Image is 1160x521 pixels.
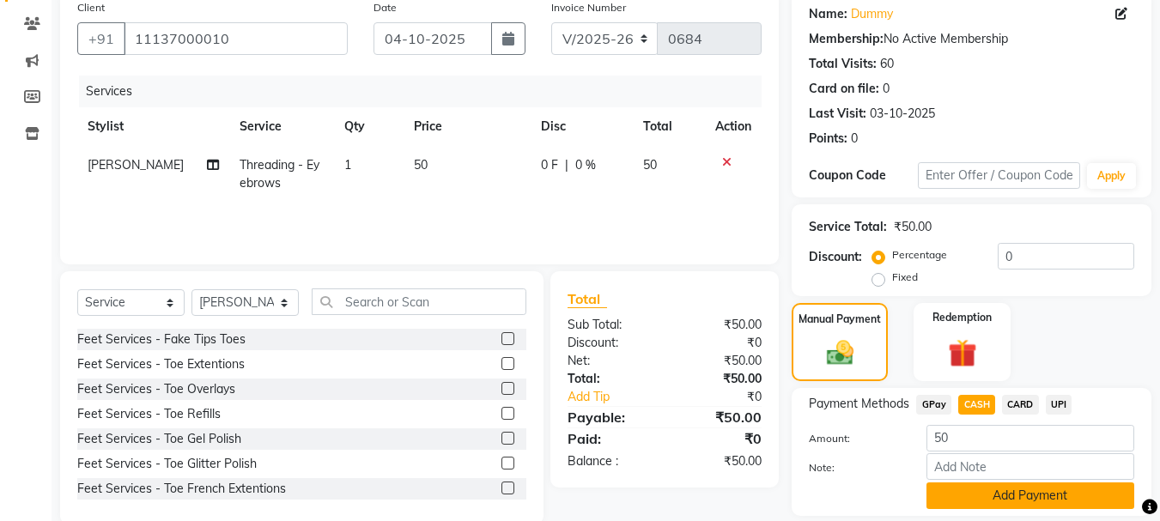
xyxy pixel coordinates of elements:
[555,334,665,352] div: Discount:
[809,5,847,23] div: Name:
[555,407,665,427] div: Payable:
[1087,163,1136,189] button: Apply
[404,107,531,146] th: Price
[1002,395,1039,415] span: CARD
[958,395,995,415] span: CASH
[665,407,774,427] div: ₹50.00
[344,157,351,173] span: 1
[818,337,862,368] img: _cash.svg
[926,453,1134,480] input: Add Note
[916,395,951,415] span: GPay
[77,455,257,473] div: Feet Services - Toe Glitter Polish
[665,452,774,470] div: ₹50.00
[555,452,665,470] div: Balance :
[531,107,633,146] th: Disc
[883,80,890,98] div: 0
[809,248,862,266] div: Discount:
[809,105,866,123] div: Last Visit:
[809,30,884,48] div: Membership:
[705,107,762,146] th: Action
[870,105,935,123] div: 03-10-2025
[851,130,858,148] div: 0
[665,352,774,370] div: ₹50.00
[77,107,229,146] th: Stylist
[809,80,879,98] div: Card on file:
[77,330,246,348] div: Feet Services - Fake Tips Toes
[77,480,286,498] div: Feet Services - Toe French Extentions
[939,336,986,371] img: _gift.svg
[683,388,775,406] div: ₹0
[796,460,913,476] label: Note:
[77,380,235,398] div: Feet Services - Toe Overlays
[312,288,526,315] input: Search or Scan
[79,76,774,107] div: Services
[796,431,913,446] label: Amount:
[240,157,319,191] span: Threading - Eyebrows
[555,316,665,334] div: Sub Total:
[809,30,1134,48] div: No Active Membership
[541,156,558,174] span: 0 F
[643,157,657,173] span: 50
[809,395,909,413] span: Payment Methods
[414,157,428,173] span: 50
[88,157,184,173] span: [PERSON_NAME]
[932,310,992,325] label: Redemption
[568,290,607,308] span: Total
[124,22,348,55] input: Search by Name/Mobile/Email/Code
[665,370,774,388] div: ₹50.00
[809,218,887,236] div: Service Total:
[892,270,918,285] label: Fixed
[1046,395,1072,415] span: UPI
[926,425,1134,451] input: Amount
[555,370,665,388] div: Total:
[665,316,774,334] div: ₹50.00
[665,334,774,352] div: ₹0
[77,22,125,55] button: +91
[809,167,917,185] div: Coupon Code
[799,312,881,327] label: Manual Payment
[665,428,774,449] div: ₹0
[892,247,947,263] label: Percentage
[809,55,877,73] div: Total Visits:
[229,107,334,146] th: Service
[926,482,1134,509] button: Add Payment
[880,55,894,73] div: 60
[555,388,683,406] a: Add Tip
[77,430,241,448] div: Feet Services - Toe Gel Polish
[555,352,665,370] div: Net:
[565,156,568,174] span: |
[555,428,665,449] div: Paid:
[894,218,932,236] div: ₹50.00
[77,405,221,423] div: Feet Services - Toe Refills
[77,355,245,373] div: Feet Services - Toe Extentions
[633,107,706,146] th: Total
[809,130,847,148] div: Points:
[334,107,404,146] th: Qty
[918,162,1080,189] input: Enter Offer / Coupon Code
[575,156,596,174] span: 0 %
[851,5,893,23] a: Dummy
